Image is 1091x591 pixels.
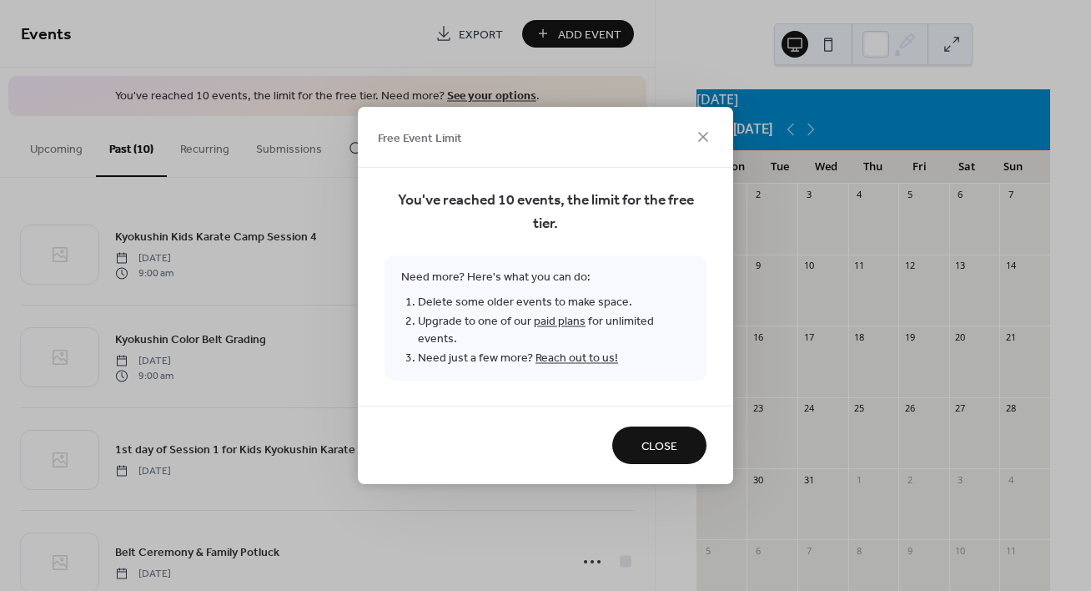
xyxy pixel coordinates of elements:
[378,129,462,147] span: Free Event Limit
[535,347,618,370] a: Reach out to us!
[418,293,690,312] li: Delete some older events to make space.
[641,438,677,456] span: Close
[612,427,706,464] button: Close
[385,256,706,381] span: Need more? Here's what you can do:
[418,312,690,349] li: Upgrade to one of our for unlimited events.
[385,189,706,236] span: You've reached 10 events, the limit for the free tier.
[418,349,690,368] li: Need just a few more?
[534,311,586,333] a: paid plans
